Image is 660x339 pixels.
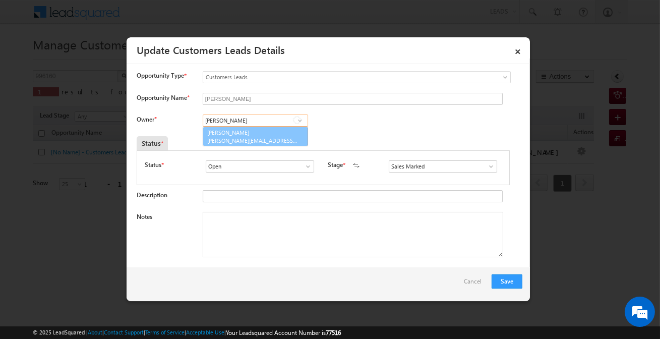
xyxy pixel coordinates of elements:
[33,328,341,337] span: © 2025 LeadSquared | | | | |
[52,53,169,66] div: Chat with us now
[482,161,495,172] a: Show All Items
[145,160,161,169] label: Status
[389,160,497,173] input: Type to Search
[165,5,190,29] div: Minimize live chat window
[492,274,522,289] button: Save
[13,93,184,256] textarea: Type your message and hit 'Enter'
[88,329,102,335] a: About
[226,329,341,336] span: Your Leadsquared Account Number is
[186,329,224,335] a: Acceptable Use
[203,71,511,83] a: Customers Leads
[326,329,341,336] span: 77516
[137,136,168,150] div: Status
[203,73,469,82] span: Customers Leads
[206,160,314,173] input: Type to Search
[207,137,298,144] span: [PERSON_NAME][EMAIL_ADDRESS][PERSON_NAME][DOMAIN_NAME]
[299,161,312,172] a: Show All Items
[137,213,152,220] label: Notes
[293,116,306,126] a: Show All Items
[137,116,156,123] label: Owner
[203,127,308,146] a: [PERSON_NAME]
[137,191,167,199] label: Description
[464,274,487,294] a: Cancel
[203,115,308,127] input: Type to Search
[17,53,42,66] img: d_60004797649_company_0_60004797649
[509,41,526,59] a: ×
[137,71,184,80] span: Opportunity Type
[137,42,285,56] a: Update Customers Leads Details
[137,264,183,278] em: Start Chat
[137,94,189,101] label: Opportunity Name
[328,160,343,169] label: Stage
[145,329,185,335] a: Terms of Service
[104,329,144,335] a: Contact Support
